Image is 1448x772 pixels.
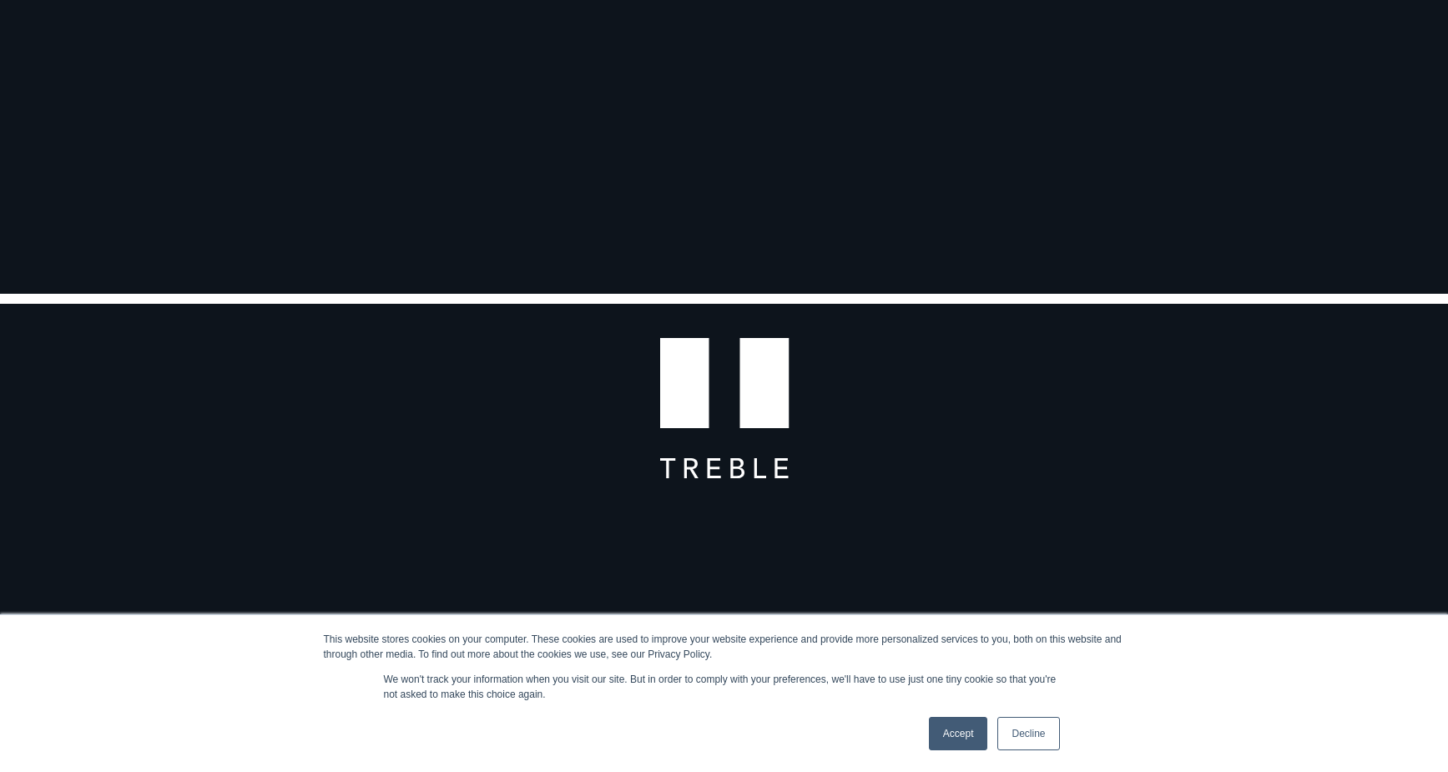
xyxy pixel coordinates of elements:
[997,717,1059,750] a: Decline
[929,717,988,750] a: Accept
[324,632,1125,662] div: This website stores cookies on your computer. These cookies are used to improve your website expe...
[659,294,789,479] img: T
[384,672,1065,702] p: We won't track your information when you visit our site. But in order to comply with your prefere...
